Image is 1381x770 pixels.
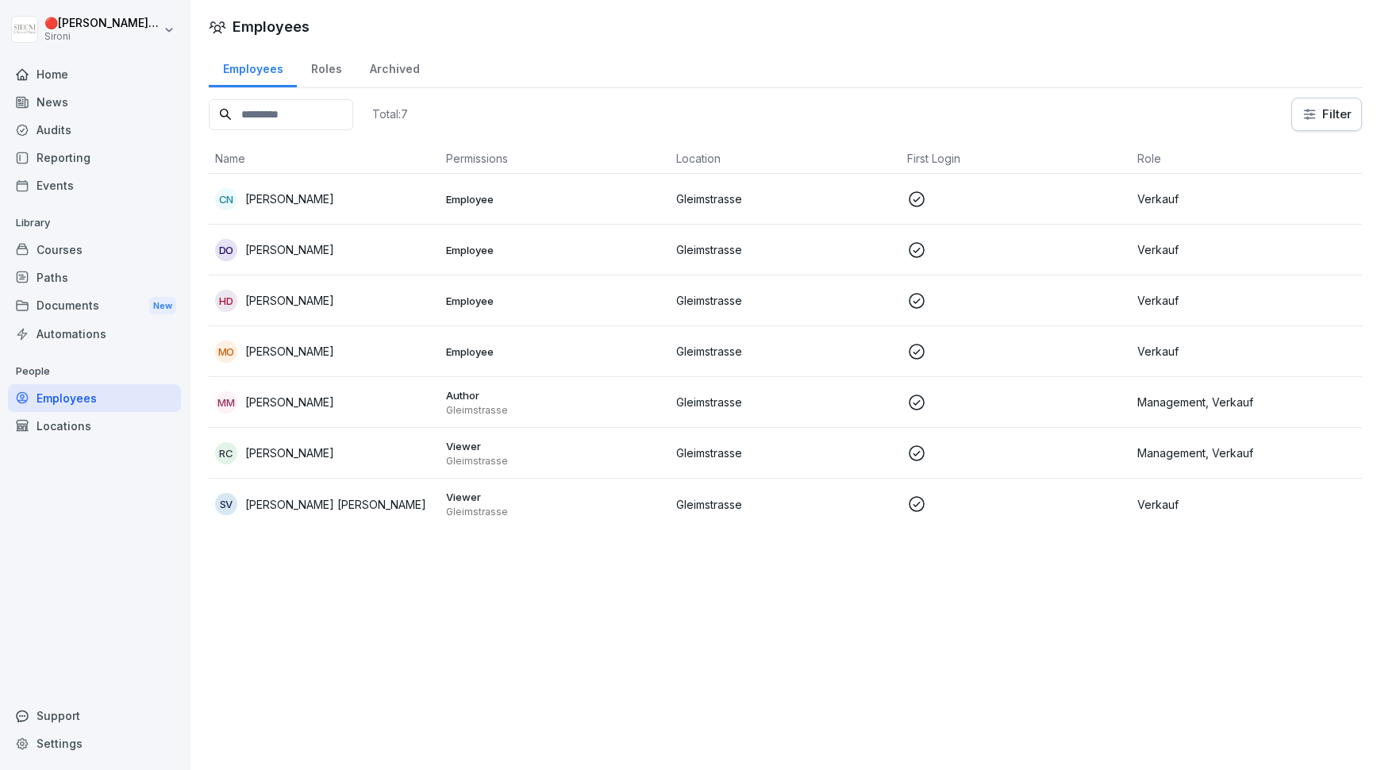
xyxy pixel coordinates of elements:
a: Locations [8,412,181,440]
p: Employee [446,192,664,206]
p: Gleimstrasse [446,455,664,468]
p: [PERSON_NAME] [245,241,334,258]
p: Gleimstrasse [676,191,894,207]
a: Automations [8,320,181,348]
h1: Employees [233,16,310,37]
p: Verkauf [1137,343,1356,360]
p: Gleimstrasse [676,496,894,513]
p: Gleimstrasse [676,394,894,410]
div: CN [215,188,237,210]
th: Name [209,144,440,174]
p: Author [446,388,664,402]
p: Library [8,210,181,236]
p: [PERSON_NAME] [245,191,334,207]
div: RC [215,442,237,464]
a: Paths [8,264,181,291]
a: DocumentsNew [8,291,181,321]
th: Location [670,144,901,174]
a: News [8,88,181,116]
div: MO [215,341,237,363]
a: Employees [8,384,181,412]
p: Employee [446,243,664,257]
div: HD [215,290,237,312]
p: [PERSON_NAME] [PERSON_NAME] [245,496,426,513]
a: Archived [356,47,433,87]
p: Gleimstrasse [676,241,894,258]
a: Audits [8,116,181,144]
a: Settings [8,730,181,757]
th: Permissions [440,144,671,174]
p: Verkauf [1137,496,1356,513]
th: Role [1131,144,1362,174]
p: [PERSON_NAME] [245,394,334,410]
p: Verkauf [1137,241,1356,258]
p: Employee [446,345,664,359]
a: Events [8,171,181,199]
p: [PERSON_NAME] [245,292,334,309]
p: [PERSON_NAME] [245,343,334,360]
p: [PERSON_NAME] [245,445,334,461]
p: Total: 7 [372,106,408,121]
div: Filter [1302,106,1352,122]
div: New [149,297,176,315]
p: Viewer [446,490,664,504]
div: SV [215,493,237,515]
div: Support [8,702,181,730]
p: Gleimstrasse [676,292,894,309]
p: Gleimstrasse [446,506,664,518]
p: Management, Verkauf [1137,445,1356,461]
button: Filter [1292,98,1361,130]
p: People [8,359,181,384]
p: Viewer [446,439,664,453]
div: MM [215,391,237,414]
p: Verkauf [1137,191,1356,207]
p: Verkauf [1137,292,1356,309]
p: Gleimstrasse [676,445,894,461]
a: Reporting [8,144,181,171]
p: 🔴 [PERSON_NAME] Lo Vecchio [44,17,160,30]
p: Employee [446,294,664,308]
div: Documents [8,291,181,321]
p: Gleimstrasse [676,343,894,360]
p: Gleimstrasse [446,404,664,417]
th: First Login [901,144,1132,174]
p: Management, Verkauf [1137,394,1356,410]
div: DO [215,239,237,261]
a: Home [8,60,181,88]
p: Sironi [44,31,160,42]
a: Courses [8,236,181,264]
a: Employees [209,47,297,87]
a: Roles [297,47,356,87]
